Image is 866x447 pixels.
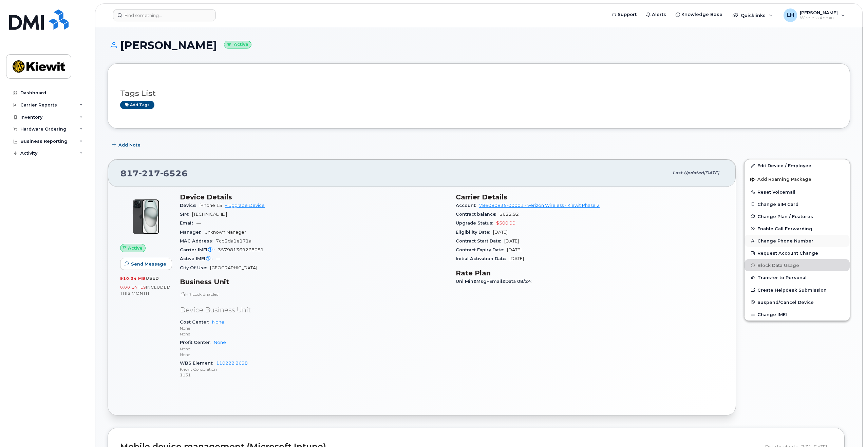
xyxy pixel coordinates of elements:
span: — [216,256,220,261]
p: None [180,346,448,352]
span: Send Message [131,261,166,267]
span: Add Roaming Package [750,177,811,183]
span: 6526 [160,168,188,178]
h3: Rate Plan [456,269,723,277]
span: Initial Activation Date [456,256,509,261]
span: Add Note [118,142,140,148]
span: 910.34 MB [120,276,146,281]
a: Edit Device / Employee [745,159,850,172]
span: Unl Min&Msg+Email&Data 08/24 [456,279,535,284]
span: Active [128,245,143,251]
a: Create Helpdesk Submission [745,284,850,296]
a: None [212,319,224,325]
span: Contract balance [456,212,500,217]
p: Device Business Unit [180,305,448,315]
span: $622.92 [500,212,519,217]
img: iPhone_15_Black.png [126,196,166,237]
span: [DATE] [507,247,522,252]
span: iPhone 15 [200,203,222,208]
a: 110222.2698 [216,361,248,366]
span: Cost Center [180,319,212,325]
button: Change Plan / Features [745,210,850,222]
button: Change Phone Number [745,235,850,247]
button: Add Note [108,139,146,151]
span: SIM [180,212,192,217]
h3: Tags List [120,89,837,98]
a: + Upgrade Device [225,203,265,208]
button: Block Data Usage [745,259,850,271]
span: Device [180,203,200,208]
span: Upgrade Status [456,220,496,226]
span: Last updated [673,170,704,175]
span: Manager [180,230,205,235]
small: Active [224,41,251,48]
button: Request Account Change [745,247,850,259]
span: Change Plan / Features [757,214,813,219]
span: Contract Expiry Date [456,247,507,252]
span: — [196,220,201,226]
span: Active IMEI [180,256,216,261]
span: MAC Address [180,238,216,244]
span: Account [456,203,479,208]
span: Suspend/Cancel Device [757,299,814,305]
span: Carrier IMEI [180,247,218,252]
a: Add tags [120,101,154,109]
span: 817 [120,168,188,178]
span: Enable Call Forwarding [757,226,812,231]
p: None [180,325,448,331]
span: Email [180,220,196,226]
button: Change IMEI [745,308,850,320]
a: 786080835-00001 - Verizon Wireless - Kiewit Phase 2 [479,203,600,208]
p: None [180,352,448,357]
span: 7cd2da1e171a [216,238,251,244]
span: $500.00 [496,220,515,226]
button: Suspend/Cancel Device [745,296,850,308]
button: Add Roaming Package [745,172,850,186]
button: Send Message [120,258,172,270]
span: [DATE] [504,238,519,244]
a: None [214,340,226,345]
p: HR Lock Enabled [180,291,448,297]
span: 0.00 Bytes [120,285,146,290]
span: [DATE] [493,230,508,235]
button: Enable Call Forwarding [745,222,850,235]
span: City Of Use [180,265,210,270]
span: Contract Start Date [456,238,504,244]
h3: Business Unit [180,278,448,286]
h3: Device Details [180,193,448,201]
p: None [180,331,448,337]
span: [DATE] [704,170,719,175]
button: Change SIM Card [745,198,850,210]
span: [GEOGRAPHIC_DATA] [210,265,257,270]
p: 1031 [180,372,448,378]
span: [TECHNICAL_ID] [192,212,227,217]
button: Transfer to Personal [745,271,850,284]
h3: Carrier Details [456,193,723,201]
span: used [146,276,159,281]
span: Eligibility Date [456,230,493,235]
span: WBS Element [180,361,216,366]
span: Unknown Manager [205,230,246,235]
button: Reset Voicemail [745,186,850,198]
span: 357981369268081 [218,247,264,252]
span: included this month [120,285,171,296]
span: [DATE] [509,256,524,261]
span: Profit Center [180,340,214,345]
p: Kiewit Corporation [180,366,448,372]
iframe: Messenger Launcher [836,417,861,442]
h1: [PERSON_NAME] [108,39,850,51]
span: 217 [139,168,160,178]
